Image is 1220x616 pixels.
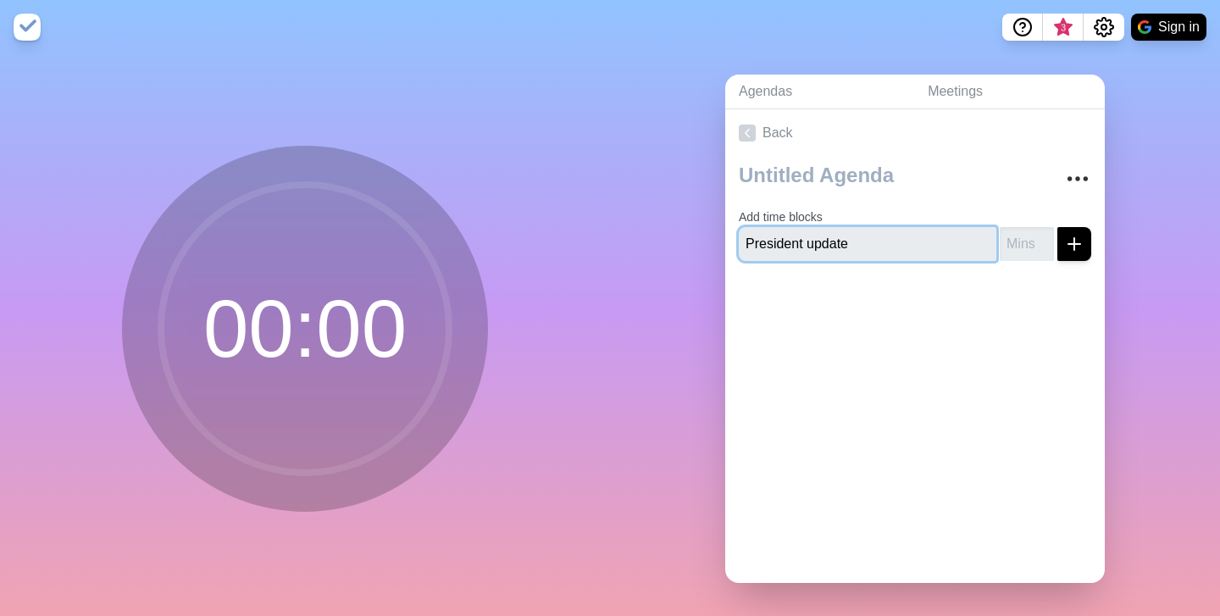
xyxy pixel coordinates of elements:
button: What’s new [1043,14,1084,41]
button: Help [1002,14,1043,41]
span: 3 [1056,21,1070,35]
button: Settings [1084,14,1124,41]
img: timeblocks logo [14,14,41,41]
a: Meetings [914,75,1105,109]
button: More [1061,162,1095,196]
label: Add time blocks [739,210,823,224]
input: Mins [1000,227,1054,261]
img: google logo [1138,20,1151,34]
a: Agendas [725,75,914,109]
input: Name [739,227,996,261]
a: Back [725,109,1105,157]
button: Sign in [1131,14,1206,41]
